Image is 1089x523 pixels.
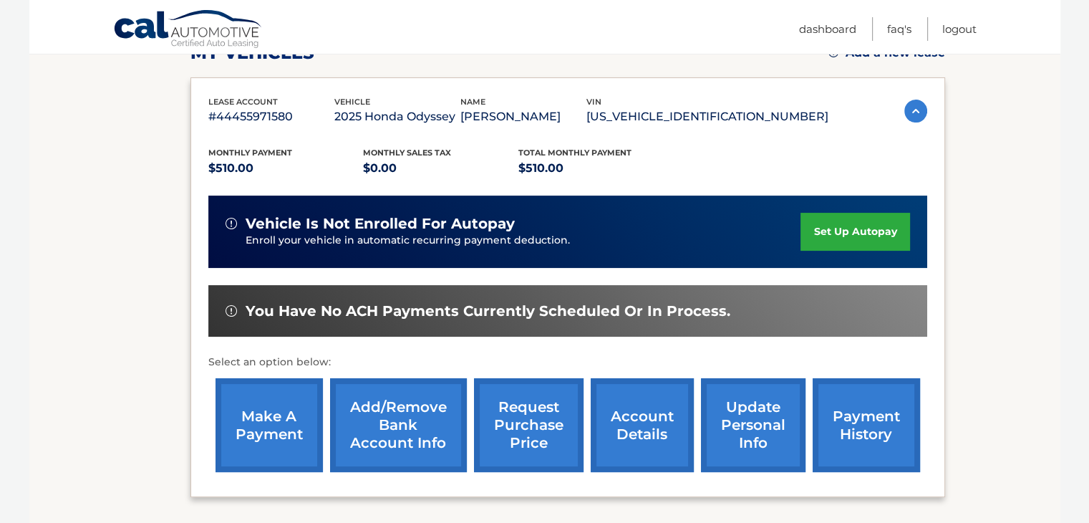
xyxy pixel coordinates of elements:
img: accordion-active.svg [904,100,927,123]
span: You have no ACH payments currently scheduled or in process. [246,302,730,320]
span: vehicle [334,97,370,107]
a: Logout [942,17,977,41]
a: Cal Automotive [113,9,263,51]
span: Total Monthly Payment [518,148,631,158]
p: Enroll your vehicle in automatic recurring payment deduction. [246,233,801,249]
p: $0.00 [363,158,518,178]
span: Monthly sales Tax [363,148,451,158]
a: update personal info [701,378,805,472]
p: $510.00 [208,158,364,178]
p: [PERSON_NAME] [460,107,586,127]
span: Monthly Payment [208,148,292,158]
span: lease account [208,97,278,107]
span: name [460,97,485,107]
img: alert-white.svg [226,218,237,229]
p: 2025 Honda Odyssey [334,107,460,127]
p: $510.00 [518,158,674,178]
img: alert-white.svg [226,305,237,317]
a: payment history [813,378,920,472]
span: vin [586,97,601,107]
a: Dashboard [799,17,856,41]
a: set up autopay [800,213,909,251]
a: account details [591,378,694,472]
a: make a payment [216,378,323,472]
a: FAQ's [887,17,911,41]
span: vehicle is not enrolled for autopay [246,215,515,233]
p: #44455971580 [208,107,334,127]
p: [US_VEHICLE_IDENTIFICATION_NUMBER] [586,107,828,127]
a: Add/Remove bank account info [330,378,467,472]
a: request purchase price [474,378,584,472]
p: Select an option below: [208,354,927,371]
